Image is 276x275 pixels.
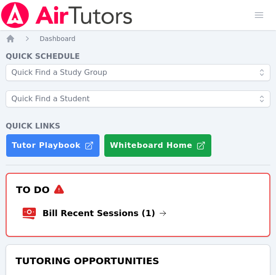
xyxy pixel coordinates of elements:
h3: To Do [14,181,262,198]
h4: Quick Schedule [6,51,270,62]
h3: Tutoring Opportunities [14,252,262,269]
h4: Quick Links [6,121,270,132]
input: Quick Find a Student [6,90,270,107]
a: Dashboard [40,34,75,43]
a: Bill Recent Sessions (1) [42,207,167,220]
span: Dashboard [40,35,75,42]
a: Tutor Playbook [6,134,100,157]
input: Quick Find a Study Group [6,64,270,81]
button: Whiteboard Home [104,134,212,157]
nav: Breadcrumb [6,34,270,43]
